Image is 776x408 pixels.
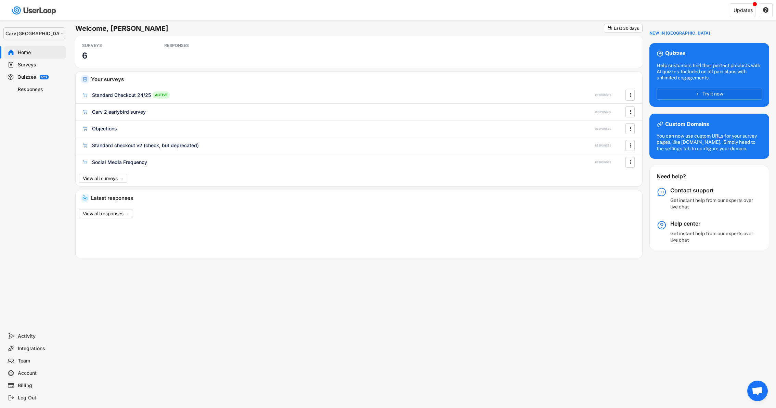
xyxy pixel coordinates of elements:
img: userloop-logo-01.svg [10,3,59,17]
div: Get instant help from our experts over live chat [670,230,756,243]
div: Open chat [747,381,768,401]
div: Carv 2 earlybird survey [92,109,146,115]
div: Objections [92,125,117,132]
button: Try it now [657,88,762,100]
div: Social Media Frequency [92,159,147,166]
text:  [630,142,631,149]
div: Standard Checkout 24/25 [92,92,151,99]
div: Account [18,370,63,377]
div: Latest responses [91,195,637,201]
div: RESPONSES [595,144,611,148]
div: Billing [18,382,63,389]
text:  [630,91,631,99]
button:  [627,107,634,117]
div: Help center [670,220,756,227]
div: Quizzes [17,74,36,80]
button:  [627,124,634,134]
div: Contact support [670,187,756,194]
div: RESPONSES [595,110,611,114]
text:  [630,108,631,115]
button:  [627,140,634,151]
div: Your surveys [91,77,637,82]
div: SURVEYS [82,43,144,48]
div: Home [18,49,63,56]
div: Help customers find their perfect products with AI quizzes. Included on all paid plans with unlim... [657,62,762,81]
text:  [630,158,631,166]
button: View all surveys → [79,174,127,183]
div: Integrations [18,345,63,352]
h6: Welcome, [PERSON_NAME] [75,24,604,33]
div: RESPONSES [595,93,611,97]
div: RESPONSES [595,127,611,131]
button:  [607,26,612,31]
div: Responses [18,86,63,93]
div: ACTIVE [153,91,170,99]
button:  [627,90,634,100]
div: Team [18,358,63,364]
div: Custom Domains [665,121,709,128]
button: View all responses → [79,209,133,218]
div: Surveys [18,62,63,68]
button:  [763,7,769,13]
div: Standard checkout v2 (check, but deprecated) [92,142,199,149]
div: RESPONSES [595,161,611,164]
div: Quizzes [665,50,685,57]
div: RESPONSES [164,43,226,48]
div: Log Out [18,395,63,401]
div: You can now use custom URLs for your survey pages, like [DOMAIN_NAME]. Simply head to the setting... [657,133,762,152]
div: NEW IN [GEOGRAPHIC_DATA] [649,31,710,36]
div: Last 30 days [614,26,639,30]
text:  [608,26,612,31]
button:  [627,157,634,167]
text:  [630,125,631,132]
div: Need help? [657,173,704,180]
h3: 6 [82,50,87,61]
div: BETA [41,76,47,78]
div: Updates [734,8,753,13]
img: IncomingMajor.svg [82,195,88,201]
div: Activity [18,333,63,340]
span: Try it now [702,91,723,96]
div: Get instant help from our experts over live chat [670,197,756,209]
